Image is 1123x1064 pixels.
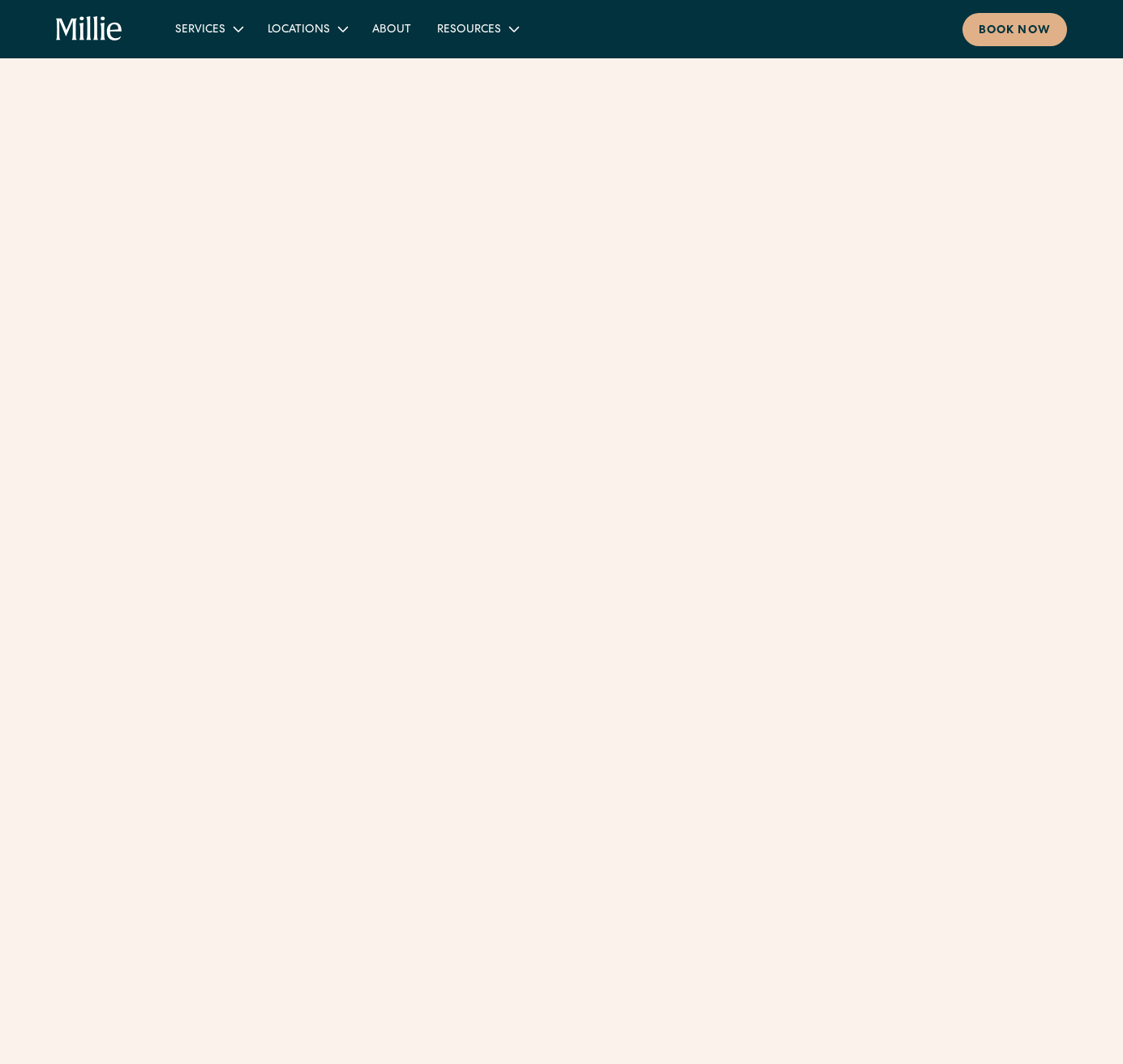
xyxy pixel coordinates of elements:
[962,13,1067,46] a: Book now
[359,15,424,42] a: About
[979,23,1051,40] div: Book now
[162,15,255,42] div: Services
[255,15,359,42] div: Locations
[175,22,225,39] div: Services
[437,22,501,39] div: Resources
[268,22,330,39] div: Locations
[424,15,530,42] div: Resources
[56,16,122,42] a: home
